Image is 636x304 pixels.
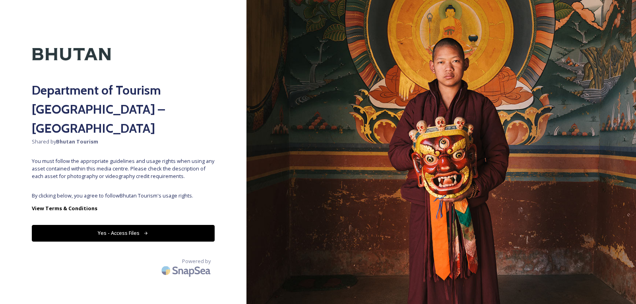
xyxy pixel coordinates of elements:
[32,203,215,213] a: View Terms & Conditions
[32,81,215,138] h2: Department of Tourism [GEOGRAPHIC_DATA] – [GEOGRAPHIC_DATA]
[32,138,215,145] span: Shared by
[32,32,111,77] img: Kingdom-of-Bhutan-Logo.png
[182,258,211,265] span: Powered by
[32,157,215,180] span: You must follow the appropriate guidelines and usage rights when using any asset contained within...
[56,138,98,145] strong: Bhutan Tourism
[32,225,215,241] button: Yes - Access Files
[32,192,215,199] span: By clicking below, you agree to follow Bhutan Tourism 's usage rights.
[32,205,97,212] strong: View Terms & Conditions
[159,261,215,280] img: SnapSea Logo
